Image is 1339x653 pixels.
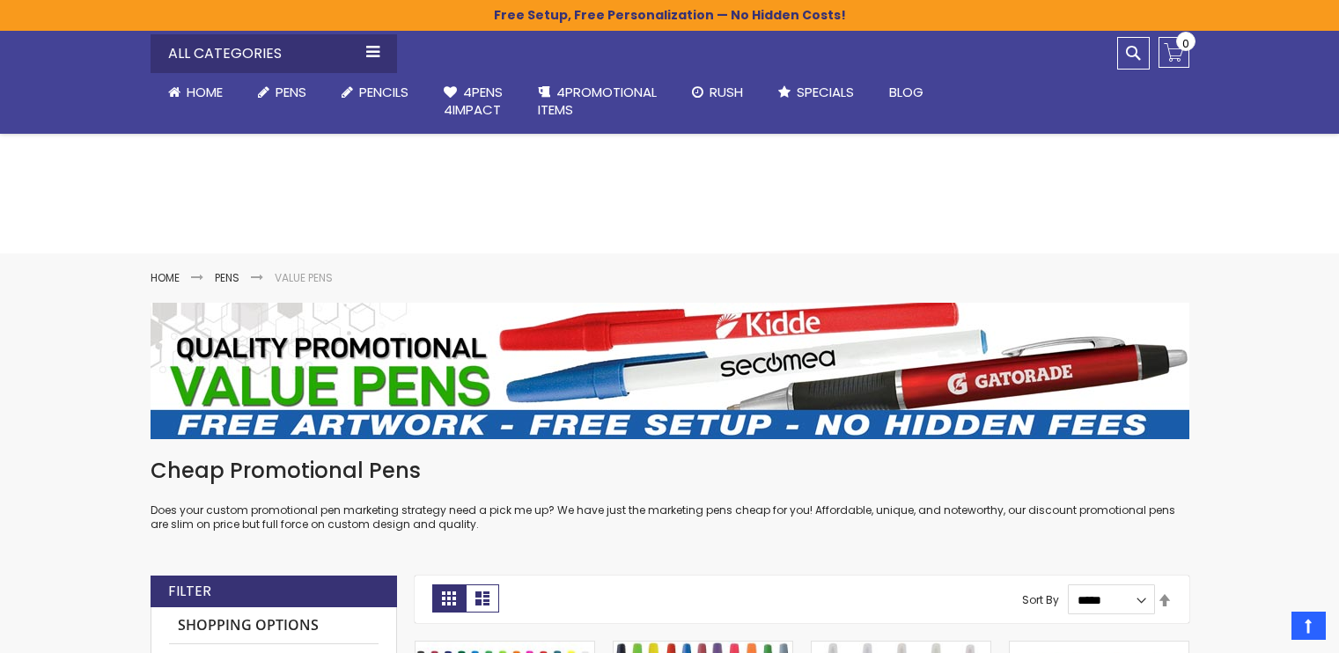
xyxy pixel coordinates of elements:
a: Rush [674,73,761,112]
a: Home [151,270,180,285]
a: Home [151,73,240,112]
span: Pencils [359,83,408,101]
a: Blog [872,73,941,112]
strong: Filter [168,582,211,601]
a: Pens [240,73,324,112]
span: 0 [1182,35,1189,52]
span: Pens [276,83,306,101]
a: Specials [761,73,872,112]
a: Pencils [324,73,426,112]
span: 4Pens 4impact [444,83,503,119]
img: Value Pens [151,303,1189,439]
a: Pens [215,270,239,285]
strong: Value Pens [275,270,333,285]
span: Rush [710,83,743,101]
div: Does your custom promotional pen marketing strategy need a pick me up? We have just the marketing... [151,457,1189,532]
strong: Grid [432,584,466,613]
a: 0 [1159,37,1189,68]
span: Home [187,83,223,101]
a: 4PROMOTIONALITEMS [520,73,674,130]
span: Specials [797,83,854,101]
a: 4Pens4impact [426,73,520,130]
div: All Categories [151,34,397,73]
span: Blog [889,83,923,101]
span: 4PROMOTIONAL ITEMS [538,83,657,119]
h1: Cheap Promotional Pens [151,457,1189,485]
strong: Shopping Options [169,607,379,645]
